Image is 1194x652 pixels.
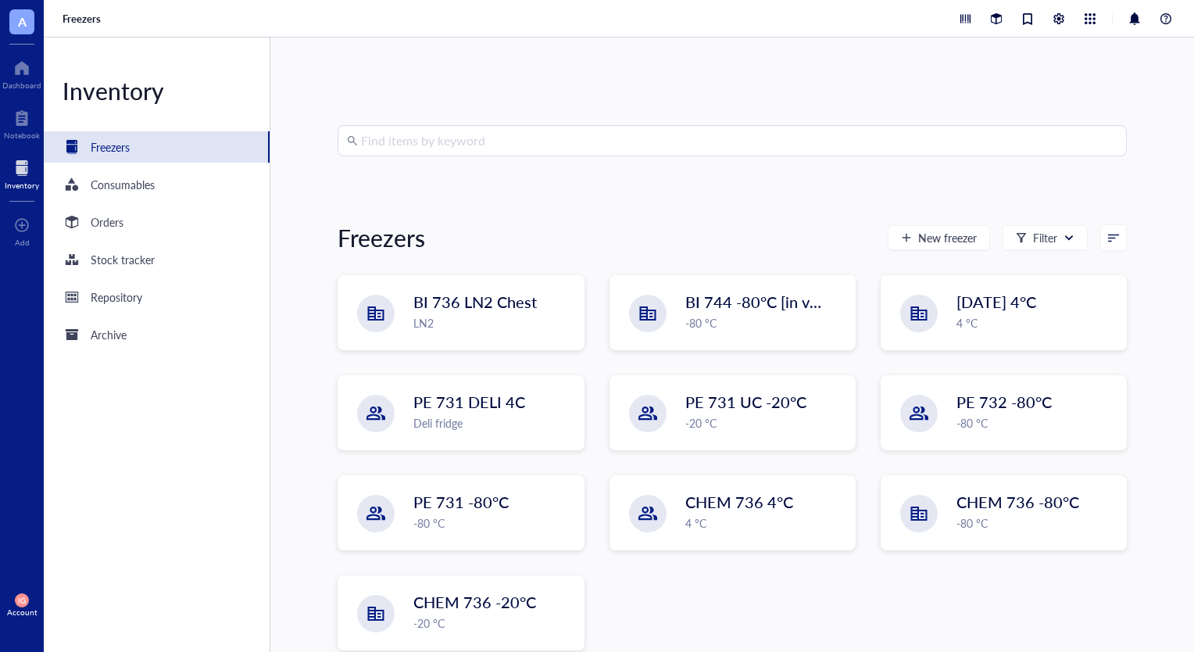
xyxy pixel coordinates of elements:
[4,131,40,140] div: Notebook
[44,206,270,238] a: Orders
[413,391,525,413] span: PE 731 DELI 4C
[956,391,1052,413] span: PE 732 -80°C
[63,12,104,26] a: Freezers
[44,244,270,275] a: Stock tracker
[413,314,574,331] div: LN2
[2,81,41,90] div: Dashboard
[44,75,270,106] div: Inventory
[685,314,845,331] div: -80 °C
[15,238,30,247] div: Add
[413,414,574,432] div: Deli fridge
[5,156,39,190] a: Inventory
[18,596,26,605] span: IG
[91,138,130,156] div: Freezers
[685,491,793,513] span: CHEM 736 4°C
[413,291,537,313] span: BI 736 LN2 Chest
[91,326,127,343] div: Archive
[338,222,425,253] div: Freezers
[2,56,41,90] a: Dashboard
[91,288,142,306] div: Repository
[956,314,1117,331] div: 4 °C
[91,176,155,193] div: Consumables
[1033,229,1057,246] div: Filter
[685,414,845,432] div: -20 °C
[18,12,27,31] span: A
[5,181,39,190] div: Inventory
[91,213,123,231] div: Orders
[685,291,834,313] span: BI 744 -80°C [in vivo]
[44,281,270,313] a: Repository
[91,251,155,268] div: Stock tracker
[956,514,1117,532] div: -80 °C
[685,391,806,413] span: PE 731 UC -20°C
[956,414,1117,432] div: -80 °C
[685,514,845,532] div: 4 °C
[413,514,574,532] div: -80 °C
[44,131,270,163] a: Freezers
[413,614,574,632] div: -20 °C
[7,607,38,617] div: Account
[4,106,40,140] a: Notebook
[956,491,1079,513] span: CHEM 736 -80°C
[888,225,990,250] button: New freezer
[44,169,270,200] a: Consumables
[44,319,270,350] a: Archive
[956,291,1036,313] span: [DATE] 4°C
[918,231,977,244] span: New freezer
[413,591,536,613] span: CHEM 736 -20°C
[413,491,509,513] span: PE 731 -80°C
